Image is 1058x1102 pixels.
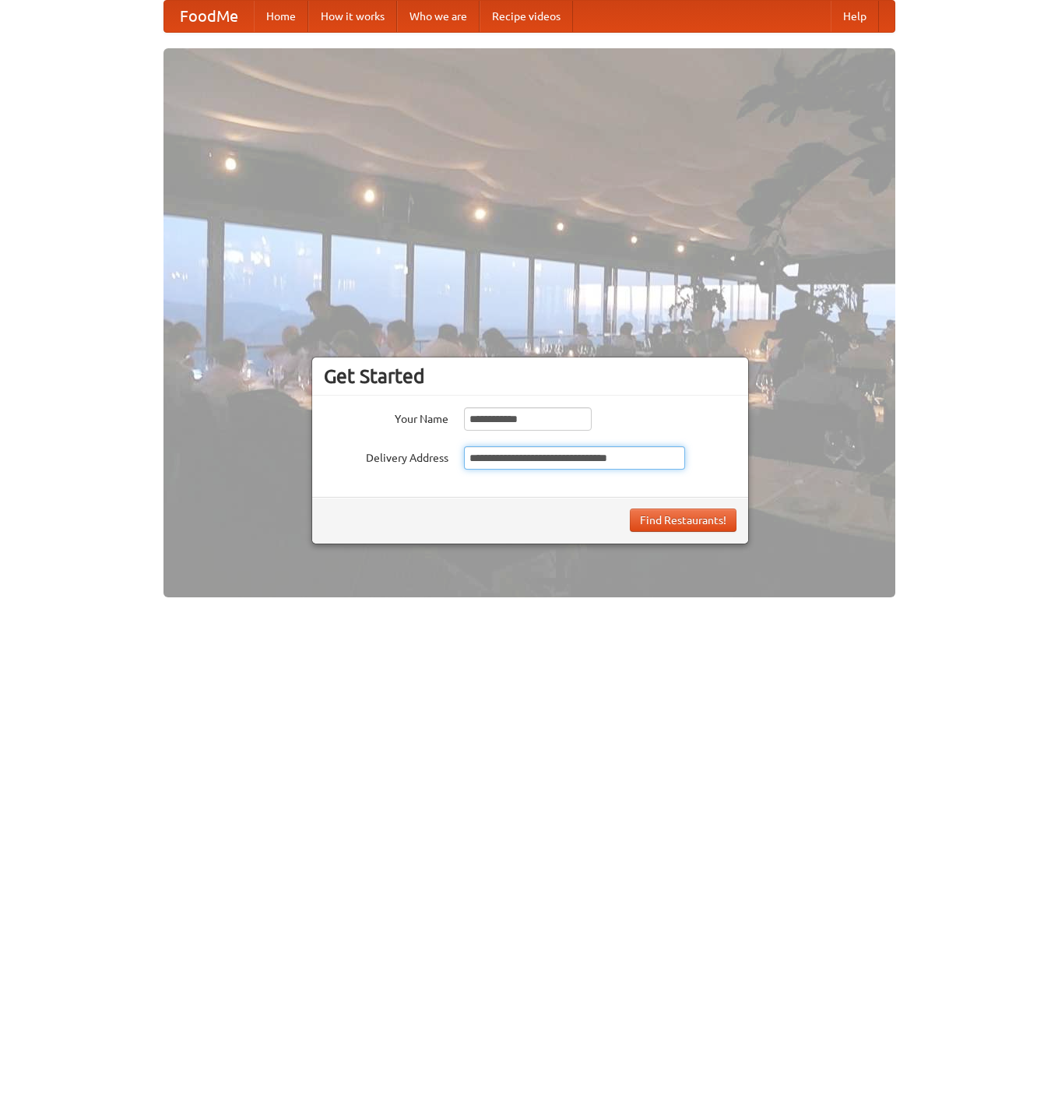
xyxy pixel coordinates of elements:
button: Find Restaurants! [630,509,736,532]
a: How it works [308,1,397,32]
label: Delivery Address [324,446,448,466]
label: Your Name [324,407,448,427]
h3: Get Started [324,364,736,388]
a: Home [254,1,308,32]
a: Help [831,1,879,32]
a: FoodMe [164,1,254,32]
a: Recipe videos [480,1,573,32]
a: Who we are [397,1,480,32]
